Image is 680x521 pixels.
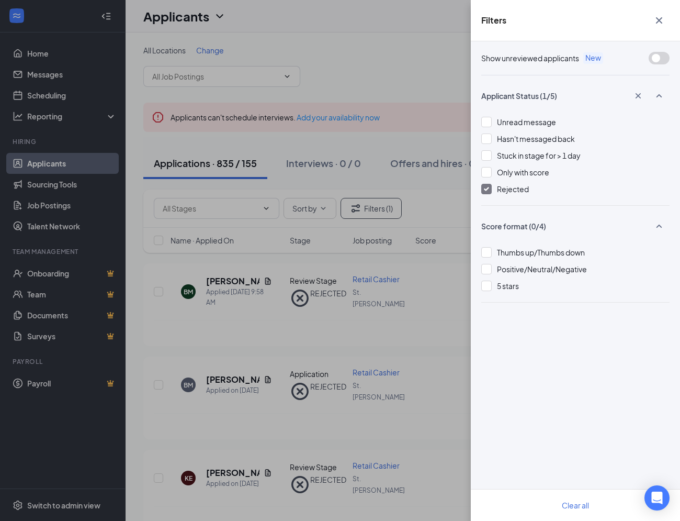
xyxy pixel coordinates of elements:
h5: Filters [481,15,506,26]
span: Stuck in stage for > 1 day [497,151,581,160]
span: New [583,52,603,64]
button: SmallChevronUp [649,216,670,236]
span: Rejected [497,184,529,194]
img: checkbox [484,187,489,191]
button: Cross [649,10,670,30]
svg: SmallChevronUp [653,220,665,232]
span: 5 stars [497,281,519,291]
span: Applicant Status (1/5) [481,91,557,101]
span: Thumbs up/Thumbs down [497,248,585,257]
span: Show unreviewed applicants [481,52,579,64]
span: Unread message [497,117,556,127]
span: Positive/Neutral/Negative [497,264,587,274]
svg: Cross [653,14,665,27]
button: SmallChevronUp [649,86,670,106]
span: Score format (0/4) [481,221,546,231]
div: Open Intercom Messenger [644,485,670,511]
svg: SmallChevronUp [653,90,665,102]
button: Cross [628,87,649,105]
button: Clear all [549,495,602,516]
span: Only with score [497,168,549,177]
span: Hasn't messaged back [497,134,575,143]
svg: Cross [633,91,643,101]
